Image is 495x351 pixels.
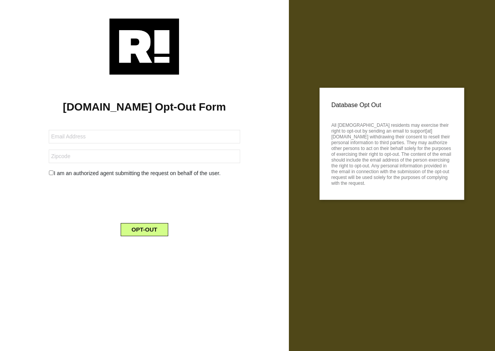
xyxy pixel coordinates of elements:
[109,19,179,75] img: Retention.com
[331,99,452,111] p: Database Opt Out
[43,169,246,177] div: I am an authorized agent submitting the request on behalf of the user.
[12,101,277,114] h1: [DOMAIN_NAME] Opt-Out Form
[49,130,240,143] input: Email Address
[85,184,203,214] iframe: reCAPTCHA
[49,150,240,163] input: Zipcode
[331,120,452,186] p: All [DEMOGRAPHIC_DATA] residents may exercise their right to opt-out by sending an email to suppo...
[121,223,168,236] button: OPT-OUT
